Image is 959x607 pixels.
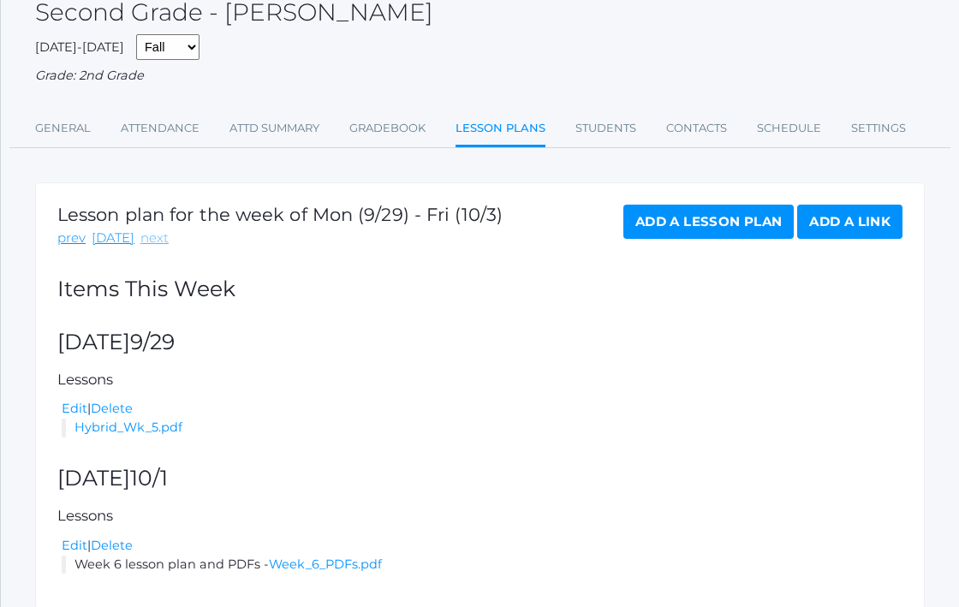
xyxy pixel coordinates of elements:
[57,205,503,224] h1: Lesson plan for the week of Mon (9/29) - Fri (10/3)
[130,465,168,491] span: 10/1
[57,277,902,301] h2: Items This Week
[62,556,902,574] li: Week 6 lesson plan and PDFs -
[91,401,133,416] a: Delete
[62,401,87,416] a: Edit
[575,111,636,146] a: Students
[57,372,902,387] h5: Lessons
[57,229,86,248] a: prev
[757,111,821,146] a: Schedule
[229,111,319,146] a: Attd Summary
[623,205,794,239] a: Add a Lesson Plan
[92,229,134,248] a: [DATE]
[851,111,906,146] a: Settings
[57,508,902,523] h5: Lessons
[62,537,902,556] div: |
[57,330,902,354] h2: [DATE]
[666,111,727,146] a: Contacts
[456,111,545,148] a: Lesson Plans
[35,111,91,146] a: General
[91,538,133,553] a: Delete
[74,420,182,435] a: Hybrid_Wk_5.pdf
[35,39,124,55] span: [DATE]-[DATE]
[130,329,175,354] span: 9/29
[57,467,902,491] h2: [DATE]
[121,111,200,146] a: Attendance
[62,400,902,419] div: |
[140,229,169,248] a: next
[269,556,382,572] a: Week_6_PDFs.pdf
[349,111,426,146] a: Gradebook
[35,67,925,86] div: Grade: 2nd Grade
[62,538,87,553] a: Edit
[797,205,902,239] a: Add a Link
